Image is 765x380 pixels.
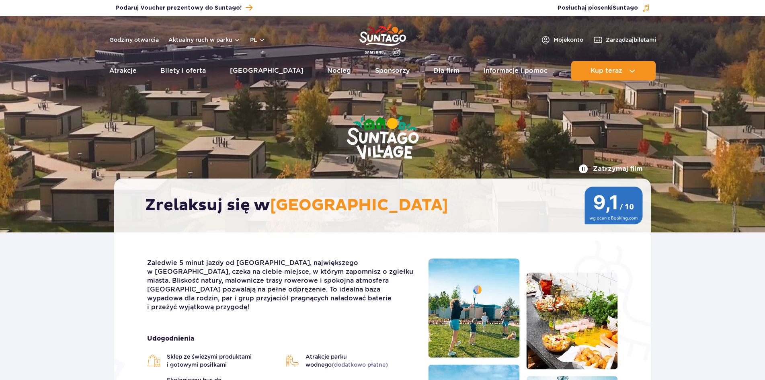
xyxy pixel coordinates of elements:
img: Suntago Village [314,84,451,192]
a: Godziny otwarcia [109,36,159,44]
img: 9,1/10 wg ocen z Booking.com [585,187,643,224]
a: Dla firm [433,61,459,80]
button: Posłuchaj piosenkiSuntago [558,4,650,12]
span: Moje konto [554,36,583,44]
a: Nocleg [327,61,351,80]
strong: Udogodnienia [147,334,416,343]
button: pl [250,36,265,44]
a: Informacje i pomoc [484,61,548,80]
button: Aktualny ruch w parku [168,37,240,43]
a: Zarządzajbiletami [593,35,656,45]
span: Podaruj Voucher prezentowy do Suntago! [115,4,242,12]
span: Suntago [613,5,638,11]
span: Zarządzaj biletami [606,36,656,44]
a: [GEOGRAPHIC_DATA] [230,61,304,80]
a: Mojekonto [541,35,583,45]
a: Bilety i oferta [160,61,206,80]
p: Zaledwie 5 minut jazdy od [GEOGRAPHIC_DATA], największego w [GEOGRAPHIC_DATA], czeka na ciebie mi... [147,259,416,312]
a: Park of Poland [359,20,406,57]
a: Podaruj Voucher prezentowy do Suntago! [115,2,252,13]
span: [GEOGRAPHIC_DATA] [270,195,448,216]
h2: Zrelaksuj się w [145,195,628,216]
button: Kup teraz [571,61,656,80]
span: (dodatkowo płatne) [332,362,388,368]
span: Posłuchaj piosenki [558,4,638,12]
span: Atrakcje parku wodnego [306,353,416,369]
a: Sponsorzy [375,61,410,80]
a: Atrakcje [109,61,137,80]
span: Kup teraz [591,67,622,74]
button: Zatrzymaj film [578,164,643,174]
span: Sklep ze świeżymi produktami i gotowymi posiłkami [167,353,278,369]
